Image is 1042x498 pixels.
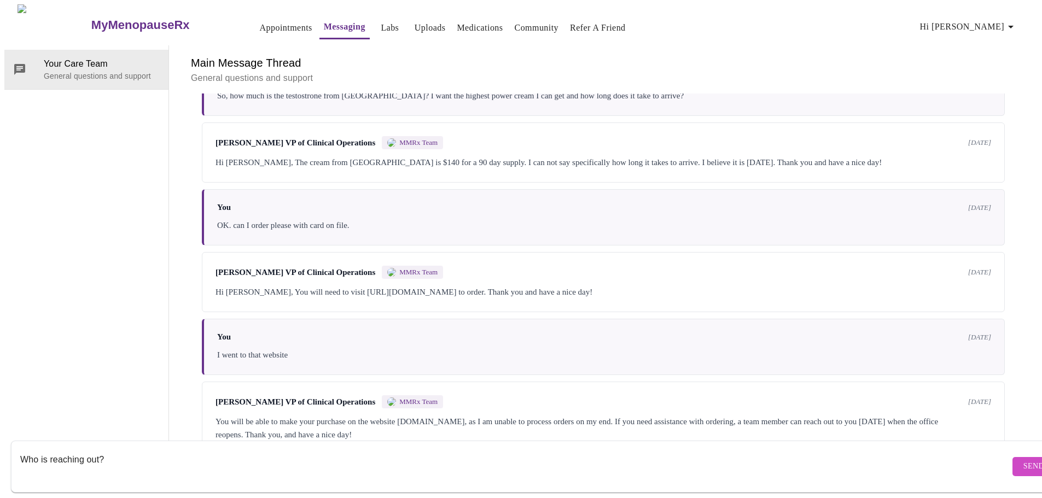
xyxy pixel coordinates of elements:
[217,89,991,102] div: So, how much is the testostrone from [GEOGRAPHIC_DATA]? I want the highest power cream I can get ...
[319,16,370,39] button: Messaging
[217,348,991,361] div: I went to that website
[372,17,408,39] button: Labs
[387,268,396,277] img: MMRX
[91,18,190,32] h3: MyMenopauseRx
[216,138,375,148] span: [PERSON_NAME] VP of Clinical Operations
[4,50,168,89] div: Your Care TeamGeneral questions and support
[515,20,559,36] a: Community
[191,54,1016,72] h6: Main Message Thread
[452,17,507,39] button: Medications
[217,219,991,232] div: OK. can I order please with card on file.
[191,72,1016,85] p: General questions and support
[566,17,630,39] button: Refer a Friend
[457,20,503,36] a: Medications
[324,19,365,34] a: Messaging
[44,57,160,71] span: Your Care Team
[44,71,160,81] p: General questions and support
[18,4,90,45] img: MyMenopauseRx Logo
[216,397,375,407] span: [PERSON_NAME] VP of Clinical Operations
[399,268,438,277] span: MMRx Team
[968,268,991,277] span: [DATE]
[968,203,991,212] span: [DATE]
[260,20,312,36] a: Appointments
[399,138,438,147] span: MMRx Team
[387,138,396,147] img: MMRX
[217,203,231,212] span: You
[968,138,991,147] span: [DATE]
[410,17,450,39] button: Uploads
[217,332,231,342] span: You
[387,397,396,406] img: MMRX
[216,285,991,298] div: Hi [PERSON_NAME], You will need to visit [URL][DOMAIN_NAME] to order. Thank you and have a nice day!
[216,156,991,169] div: Hi [PERSON_NAME], The cream from [GEOGRAPHIC_DATA] is $140 for a 90 day supply. I can not say spe...
[415,20,446,36] a: Uploads
[968,333,991,342] span: [DATE]
[570,20,626,36] a: Refer a Friend
[920,19,1017,34] span: Hi [PERSON_NAME]
[399,397,438,406] span: MMRx Team
[510,17,563,39] button: Community
[90,6,233,44] a: MyMenopauseRx
[381,20,399,36] a: Labs
[216,415,991,441] div: You will be able to make your purchase on the website [DOMAIN_NAME], as I am unable to process or...
[20,449,1010,484] textarea: Send a message about your appointment
[968,397,991,406] span: [DATE]
[255,17,317,39] button: Appointments
[916,16,1022,38] button: Hi [PERSON_NAME]
[216,268,375,277] span: [PERSON_NAME] VP of Clinical Operations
